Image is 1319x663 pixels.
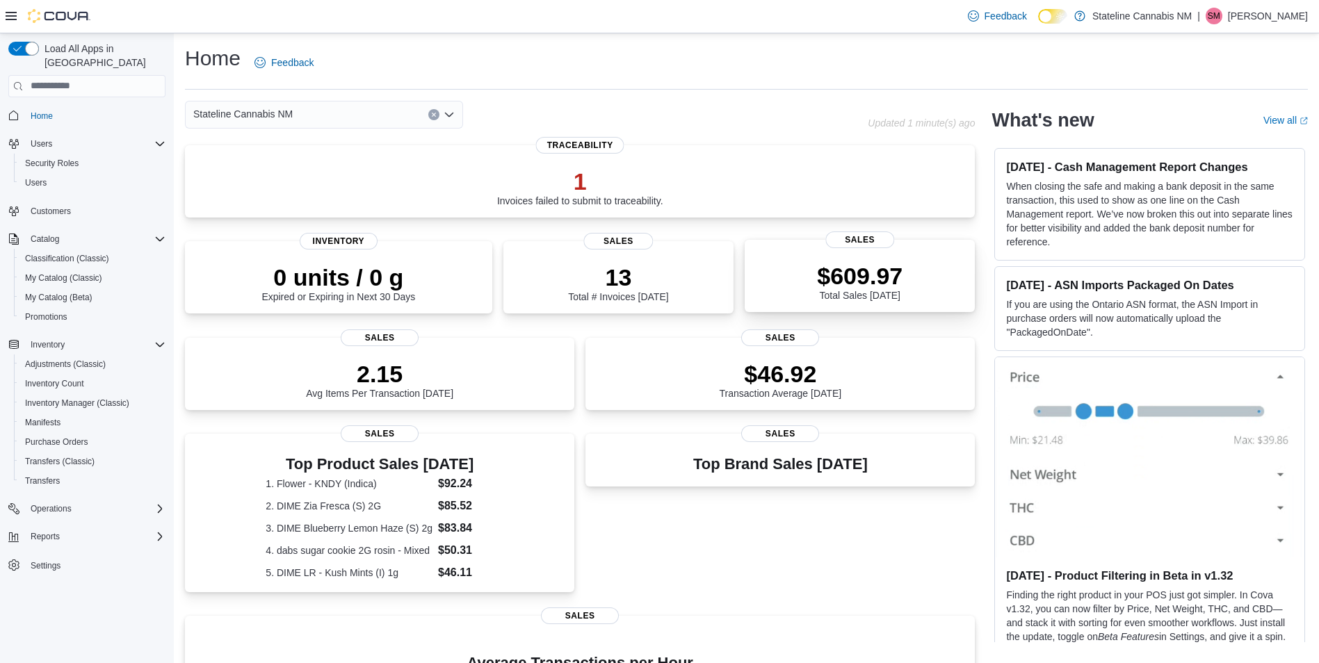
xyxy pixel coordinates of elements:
[261,263,415,291] p: 0 units / 0 g
[19,174,165,191] span: Users
[3,499,171,518] button: Operations
[25,378,84,389] span: Inventory Count
[428,109,439,120] button: Clear input
[19,356,165,373] span: Adjustments (Classic)
[1006,278,1293,292] h3: [DATE] - ASN Imports Packaged On Dates
[497,167,663,195] p: 1
[741,329,819,346] span: Sales
[985,9,1027,23] span: Feedback
[19,395,135,411] a: Inventory Manager (Classic)
[31,531,60,542] span: Reports
[19,309,165,325] span: Promotions
[14,432,171,452] button: Purchase Orders
[1263,115,1308,126] a: View allExternal link
[825,231,894,248] span: Sales
[306,360,453,388] p: 2.15
[25,556,165,573] span: Settings
[25,107,165,124] span: Home
[817,262,903,301] div: Total Sales [DATE]
[693,456,868,473] h3: Top Brand Sales [DATE]
[1092,8,1192,24] p: Stateline Cannabis NM
[19,434,165,450] span: Purchase Orders
[444,109,455,120] button: Open list of options
[19,250,115,267] a: Classification (Classic)
[25,359,106,370] span: Adjustments (Classic)
[25,108,58,124] a: Home
[19,434,94,450] a: Purchase Orders
[266,456,494,473] h3: Top Product Sales [DATE]
[14,393,171,413] button: Inventory Manager (Classic)
[25,336,70,353] button: Inventory
[438,520,494,537] dd: $83.84
[25,136,58,152] button: Users
[31,234,59,245] span: Catalog
[19,395,165,411] span: Inventory Manager (Classic)
[19,309,73,325] a: Promotions
[25,398,129,409] span: Inventory Manager (Classic)
[992,109,1094,131] h2: What's new
[720,360,842,388] p: $46.92
[261,263,415,302] div: Expired or Expiring in Next 30 Days
[25,528,65,545] button: Reports
[19,155,84,172] a: Security Roles
[25,272,102,284] span: My Catalog (Classic)
[25,177,47,188] span: Users
[438,498,494,514] dd: $85.52
[266,543,432,557] dt: 4. dabs sugar cookie 2G rosin - Mixed
[1006,297,1293,339] p: If you are using the Ontario ASN format, the ASN Import in purchase orders will now automatically...
[720,360,842,399] div: Transaction Average [DATE]
[19,289,98,306] a: My Catalog (Beta)
[185,44,241,72] h1: Home
[962,2,1033,30] a: Feedback
[25,231,65,247] button: Catalog
[266,566,432,580] dt: 5. DIME LR - Kush Mints (I) 1g
[1098,631,1159,642] em: Beta Features
[19,414,66,431] a: Manifests
[25,202,165,220] span: Customers
[14,452,171,471] button: Transfers (Classic)
[3,106,171,126] button: Home
[19,270,165,286] span: My Catalog (Classic)
[25,500,165,517] span: Operations
[19,289,165,306] span: My Catalog (Beta)
[3,201,171,221] button: Customers
[14,307,171,327] button: Promotions
[193,106,293,122] span: Stateline Cannabis NM
[3,134,171,154] button: Users
[14,173,171,193] button: Users
[1006,588,1293,657] p: Finding the right product in your POS just got simpler. In Cova v1.32, you can now filter by Pric...
[19,174,52,191] a: Users
[1006,568,1293,582] h3: [DATE] - Product Filtering in Beta in v1.32
[25,231,165,247] span: Catalog
[1038,9,1067,24] input: Dark Mode
[568,263,668,302] div: Total # Invoices [DATE]
[19,473,65,489] a: Transfers
[31,560,60,571] span: Settings
[3,555,171,575] button: Settings
[3,335,171,354] button: Inventory
[741,425,819,442] span: Sales
[1208,8,1220,24] span: SM
[19,375,90,392] a: Inventory Count
[19,155,165,172] span: Security Roles
[541,607,619,624] span: Sales
[19,414,165,431] span: Manifests
[25,528,165,545] span: Reports
[19,473,165,489] span: Transfers
[14,354,171,374] button: Adjustments (Classic)
[31,339,65,350] span: Inventory
[341,329,419,346] span: Sales
[14,154,171,173] button: Security Roles
[19,250,165,267] span: Classification (Classic)
[817,262,903,290] p: $609.97
[25,557,66,574] a: Settings
[271,56,314,69] span: Feedback
[25,253,109,264] span: Classification (Classic)
[25,436,88,448] span: Purchase Orders
[25,136,165,152] span: Users
[25,475,60,486] span: Transfers
[25,456,95,467] span: Transfers (Classic)
[31,138,52,149] span: Users
[28,9,90,23] img: Cova
[266,521,432,535] dt: 3. DIME Blueberry Lemon Haze (S) 2g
